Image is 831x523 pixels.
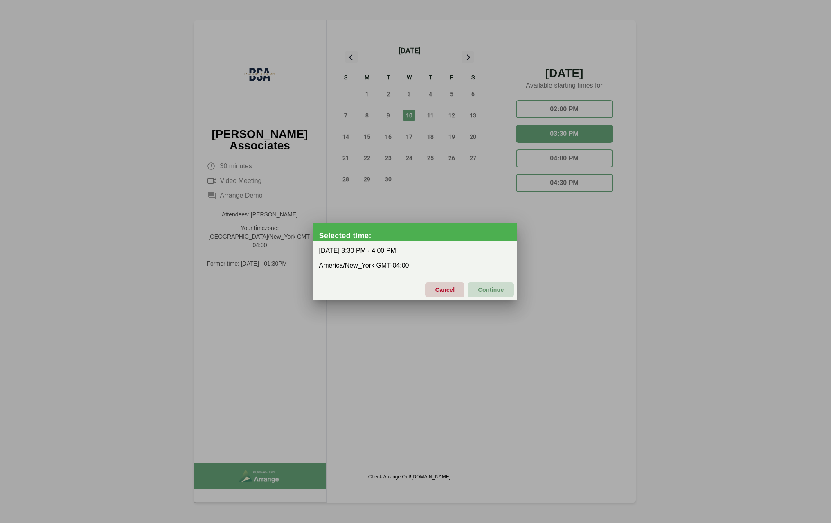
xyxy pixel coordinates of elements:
button: Cancel [425,282,465,297]
div: Selected time: [319,232,517,240]
span: Cancel [435,281,455,298]
button: Continue [468,282,513,297]
span: Continue [477,281,504,298]
div: [DATE] 3:30 PM - 4:00 PM America/New_York GMT-04:00 [313,241,517,276]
